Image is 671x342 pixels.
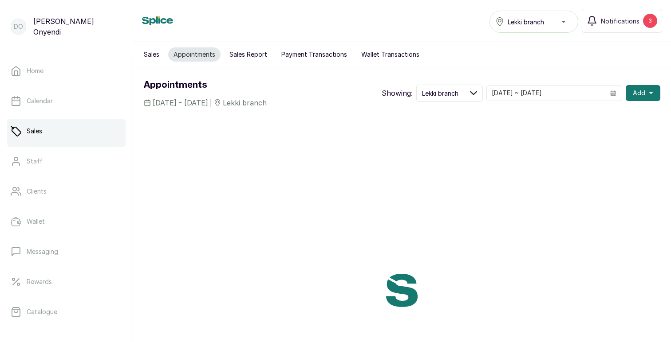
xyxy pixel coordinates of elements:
p: Messaging [27,247,58,256]
span: | [210,98,212,108]
button: Lekki branch [489,11,578,33]
p: Staff [27,157,43,166]
p: Sales [27,127,42,136]
p: Showing: [382,88,413,98]
span: Lekki branch [223,97,267,108]
p: Calendar [27,97,53,105]
button: Appointments [168,47,221,62]
span: Notifications [601,16,639,26]
a: Catalogue [7,299,126,324]
a: Staff [7,149,126,174]
a: Sales [7,119,126,144]
span: Lekki branch [508,17,544,27]
button: Notifications3 [582,9,662,33]
input: Select date [487,85,605,101]
button: Sales Report [224,47,272,62]
p: Home [27,66,43,75]
div: 3 [643,14,657,28]
p: Clients [27,187,47,196]
p: Rewards [27,277,52,286]
span: Add [633,89,645,97]
a: Home [7,58,126,83]
a: Calendar [7,89,126,113]
p: DO [14,22,23,31]
h1: Appointments [144,78,267,92]
button: Lekki branch [416,85,483,102]
button: Wallet Transactions [356,47,425,62]
a: Messaging [7,239,126,264]
p: Catalogue [27,307,57,316]
p: [PERSON_NAME] Onyendi [33,16,122,37]
a: Clients [7,179,126,204]
a: Wallet [7,209,126,234]
a: Rewards [7,269,126,294]
span: Lekki branch [422,89,458,98]
button: Payment Transactions [276,47,352,62]
button: Sales [138,47,165,62]
span: [DATE] - [DATE] [153,97,208,108]
svg: calendar [610,90,616,96]
button: Add [626,85,660,101]
p: Wallet [27,217,45,226]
